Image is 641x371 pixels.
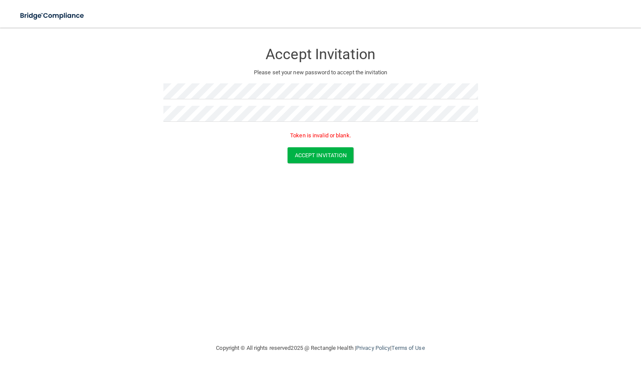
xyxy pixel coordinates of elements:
div: Copyright © All rights reserved 2025 @ Rectangle Health | | [163,334,478,362]
img: bridge_compliance_login_screen.278c3ca4.svg [13,7,92,25]
a: Privacy Policy [356,345,390,351]
p: Token is invalid or blank. [163,130,478,141]
a: Terms of Use [391,345,425,351]
p: Please set your new password to accept the invitation [170,67,472,78]
h3: Accept Invitation [163,46,478,62]
button: Accept Invitation [288,147,354,163]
